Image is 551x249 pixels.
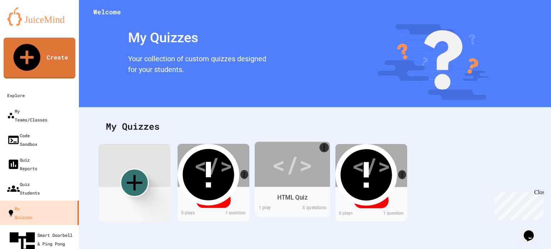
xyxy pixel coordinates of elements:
[320,143,329,152] a: More
[3,3,50,46] div: Chat with us now!Close
[7,131,37,148] div: Code Sandbox
[7,91,25,100] div: Explore
[7,204,32,221] div: My Quizzes
[272,147,312,181] div: </>
[7,107,47,124] div: My Teams/Classes
[521,220,544,242] iframe: chat widget
[491,189,544,220] iframe: chat widget
[120,168,149,197] div: Create new
[213,210,249,218] div: 1 question
[371,210,407,218] div: 1 question
[277,193,307,202] div: HTML Quiz
[7,7,72,26] img: logo-orange.svg
[7,155,37,173] div: Quiz Reports
[292,204,330,213] div: 5 questions
[255,204,292,213] div: 1 play
[124,52,270,78] div: Your collection of custom quizzes designed for your students.
[352,149,391,182] div: </>
[196,192,231,208] div: Draft
[178,144,239,205] svg: Quiz contains incomplete questions!
[124,24,270,52] div: My Quizzes
[240,170,248,179] a: More
[335,210,371,218] div: 0 play s
[178,210,213,218] div: 0 play s
[4,38,75,78] a: Create
[194,149,233,181] div: </>
[99,112,531,140] div: My Quizzes
[335,144,397,206] svg: Quiz contains incomplete questions!
[398,170,406,179] a: More
[7,180,40,197] div: Quiz Students
[377,24,489,100] img: banner-image-my-quizzes.png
